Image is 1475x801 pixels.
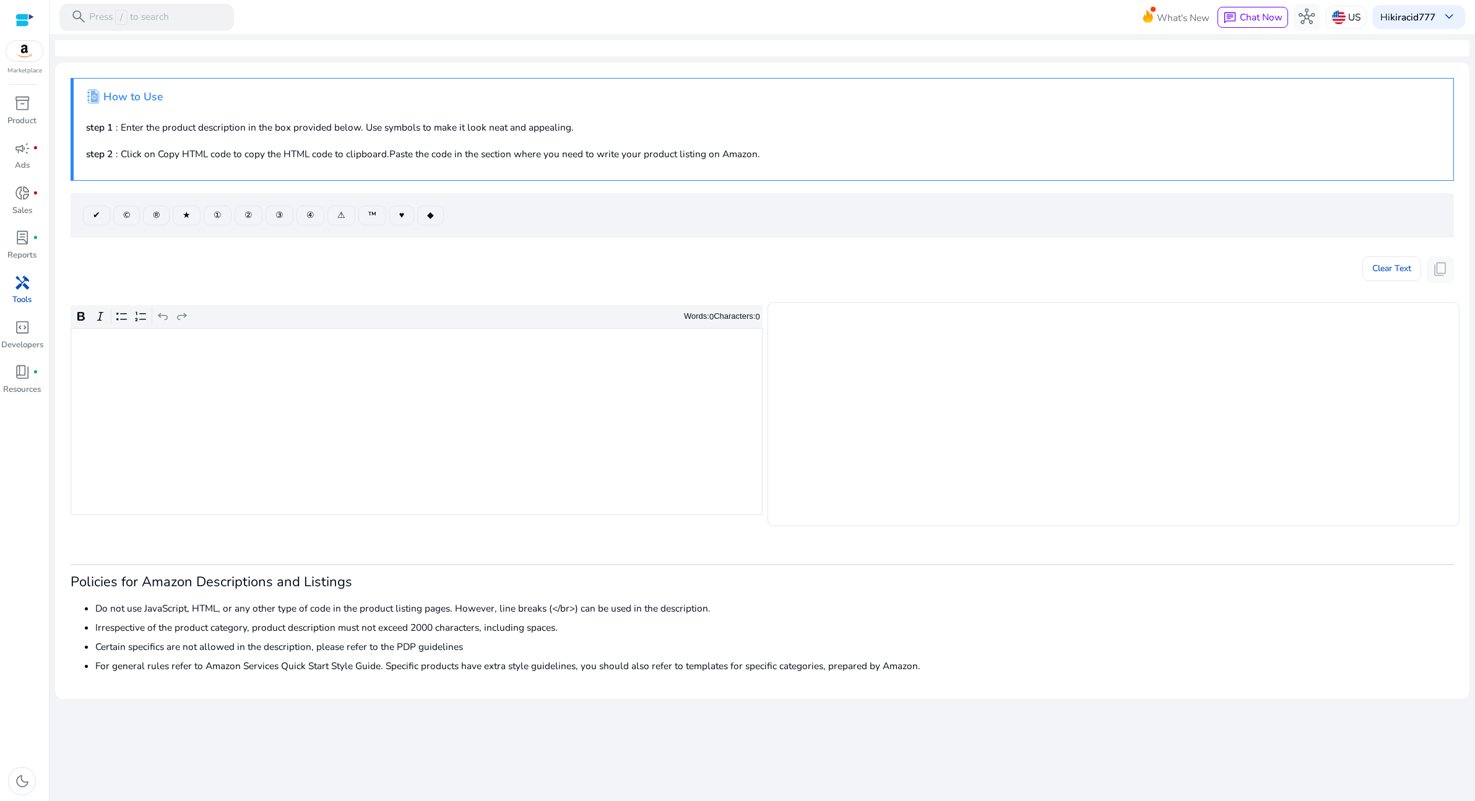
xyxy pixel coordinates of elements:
[33,191,38,196] span: fiber_manual_record
[1362,256,1421,281] button: Clear Text
[153,209,160,222] span: ®
[14,364,30,380] span: book_4
[103,90,163,103] h4: How to Use
[95,601,1454,615] li: Do not use JavaScript, HTML, or any other type of code in the product listing pages. However, lin...
[6,41,43,61] img: amazon.svg
[244,209,253,222] span: ②
[684,309,760,324] div: Words: Characters:
[7,115,37,128] p: Product
[1372,256,1411,281] span: Clear Text
[33,235,38,241] span: fiber_manual_record
[14,185,30,201] span: donut_small
[1380,12,1435,22] p: Hi
[266,206,293,225] button: ③
[12,205,32,217] p: Sales
[123,209,130,222] span: ©
[115,10,127,25] span: /
[14,230,30,246] span: lab_profile
[83,206,110,225] button: ✔
[33,370,38,375] span: fiber_manual_record
[71,305,763,329] div: Editor toolbar
[1299,9,1315,25] span: hub
[1218,7,1287,28] button: chatChat Now
[755,312,759,321] label: 0
[204,206,231,225] button: ①
[1240,11,1283,24] span: Chat Now
[14,773,30,789] span: dark_mode
[71,574,1454,590] h3: Policies for Amazon Descriptions and Listings
[33,145,38,151] span: fiber_manual_record
[327,206,355,225] button: ⚠
[1332,11,1346,24] img: us.svg
[95,659,1454,673] li: For general rules refer to Amazon Services Quick Start Style Guide. Specific products have extra ...
[389,206,414,225] button: ♥
[296,206,324,225] button: ④
[86,121,113,134] b: step 1
[93,209,100,222] span: ✔
[709,312,714,321] label: 0
[235,206,262,225] button: ②
[1157,7,1209,28] span: What's New
[7,66,42,76] p: Marketplace
[3,384,41,396] p: Resources
[95,620,1454,634] li: Irrespective of the product category, product description must not exceed 2000 characters, includ...
[71,9,87,25] span: search
[7,249,37,262] p: Reports
[1441,9,1457,25] span: keyboard_arrow_down
[399,209,404,222] span: ♥
[337,209,345,222] span: ⚠
[306,209,314,222] span: ④
[12,294,32,306] p: Tools
[14,275,30,291] span: handyman
[1348,6,1360,28] p: US
[86,147,1441,161] p: : Click on Copy HTML code to copy the HTML code to clipboard.Paste the code in the section where ...
[89,10,169,25] p: Press to search
[214,209,222,222] span: ①
[143,206,170,225] button: ®
[113,206,140,225] button: ©
[15,160,30,172] p: Ads
[14,141,30,157] span: campaign
[358,206,386,225] button: ™
[1,339,43,352] p: Developers
[427,209,434,222] span: ◆
[183,209,191,222] span: ★
[86,120,1441,134] p: : Enter the product description in the box provided below. Use symbols to make it look neat and a...
[14,95,30,111] span: inventory_2
[368,209,376,222] span: ™
[1390,11,1435,24] b: kiracid777
[1223,11,1237,25] span: chat
[71,328,763,515] div: Rich Text Editor. Editing area: main. Press Alt+0 for help.
[14,319,30,336] span: code_blocks
[86,147,113,160] b: step 2
[173,206,201,225] button: ★
[1294,4,1321,31] button: hub
[275,209,283,222] span: ③
[417,206,444,225] button: ◆
[95,639,1454,654] li: Certain specifics are not allowed in the description, please refer to the PDP guidelines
